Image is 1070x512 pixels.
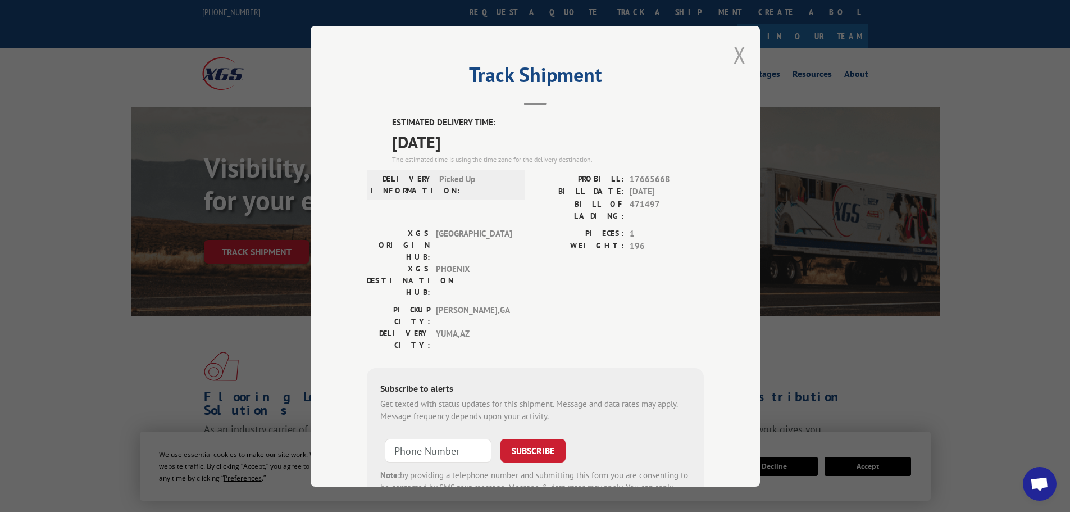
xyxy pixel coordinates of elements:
[380,469,690,507] div: by providing a telephone number and submitting this form you are consenting to be contacted by SM...
[734,40,746,70] button: Close modal
[439,173,515,196] span: Picked Up
[367,303,430,327] label: PICKUP CITY:
[1023,467,1057,501] div: Open chat
[535,227,624,240] label: PIECES:
[630,185,704,198] span: [DATE]
[436,262,512,298] span: PHOENIX
[630,198,704,221] span: 471497
[535,198,624,221] label: BILL OF LADING:
[392,154,704,164] div: The estimated time is using the time zone for the delivery destination.
[630,173,704,185] span: 17665668
[535,173,624,185] label: PROBILL:
[630,240,704,253] span: 196
[535,185,624,198] label: BILL DATE:
[370,173,434,196] label: DELIVERY INFORMATION:
[436,303,512,327] span: [PERSON_NAME] , GA
[380,381,690,397] div: Subscribe to alerts
[630,227,704,240] span: 1
[367,67,704,88] h2: Track Shipment
[367,327,430,351] label: DELIVERY CITY:
[436,327,512,351] span: YUMA , AZ
[367,262,430,298] label: XGS DESTINATION HUB:
[535,240,624,253] label: WEIGHT:
[392,129,704,154] span: [DATE]
[380,397,690,423] div: Get texted with status updates for this shipment. Message and data rates may apply. Message frequ...
[367,227,430,262] label: XGS ORIGIN HUB:
[436,227,512,262] span: [GEOGRAPHIC_DATA]
[392,116,704,129] label: ESTIMATED DELIVERY TIME:
[500,438,566,462] button: SUBSCRIBE
[380,469,400,480] strong: Note:
[385,438,491,462] input: Phone Number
